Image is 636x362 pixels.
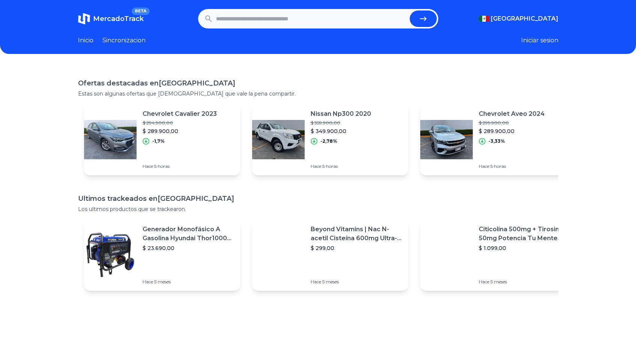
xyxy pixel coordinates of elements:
[78,205,558,213] p: Los ultimos productos que se trackearon.
[132,7,149,15] span: BETA
[84,229,137,281] img: Featured image
[320,138,337,144] p: -2,78%
[311,225,402,243] p: Beyond Vitamins | Nac N-acetil Cisteína 600mg Ultra-premium Con Inulina De Agave (prebiótico Natu...
[78,36,93,45] a: Inicio
[102,36,146,45] a: Sincronizacion
[479,120,545,126] p: $ 299.900,00
[311,120,371,126] p: $ 359.900,00
[479,225,570,243] p: Citicolina 500mg + Tirosina 50mg Potencia Tu Mente (120caps) Sabor Sin Sabor
[479,244,570,252] p: $ 1.099,00
[143,244,234,252] p: $ 23.690,00
[311,279,402,285] p: Hace 5 meses
[521,36,558,45] button: Iniciar sesion
[479,163,545,169] p: Hace 5 horas
[252,113,305,166] img: Featured image
[84,103,240,175] a: Featured imageChevrolet Cavalier 2023$ 294.900,00$ 289.900,00-1,7%Hace 5 horas
[143,109,217,118] p: Chevrolet Cavalier 2023
[93,15,144,23] span: MercadoTrack
[311,163,371,169] p: Hace 5 horas
[84,219,240,291] a: Featured imageGenerador Monofásico A Gasolina Hyundai Thor10000 P 11.5 Kw$ 23.690,00Hace 5 meses
[311,127,371,135] p: $ 349.900,00
[479,16,489,22] img: Mexico
[479,109,545,118] p: Chevrolet Aveo 2024
[152,138,165,144] p: -1,7%
[489,138,505,144] p: -3,33%
[420,103,576,175] a: Featured imageChevrolet Aveo 2024$ 299.900,00$ 289.900,00-3,33%Hace 5 horas
[252,229,305,281] img: Featured image
[78,13,90,25] img: MercadoTrack
[143,279,234,285] p: Hace 5 meses
[420,229,473,281] img: Featured image
[78,13,144,25] a: MercadoTrackBETA
[143,127,217,135] p: $ 289.900,00
[143,225,234,243] p: Generador Monofásico A Gasolina Hyundai Thor10000 P 11.5 Kw
[78,90,558,97] p: Estas son algunas ofertas que [DEMOGRAPHIC_DATA] que vale la pena compartir.
[78,193,558,204] h1: Ultimos trackeados en [GEOGRAPHIC_DATA]
[252,219,408,291] a: Featured imageBeyond Vitamins | Nac N-acetil Cisteína 600mg Ultra-premium Con Inulina De Agave (p...
[143,120,217,126] p: $ 294.900,00
[420,113,473,166] img: Featured image
[78,78,558,88] h1: Ofertas destacadas en [GEOGRAPHIC_DATA]
[479,127,545,135] p: $ 289.900,00
[420,219,576,291] a: Featured imageCiticolina 500mg + Tirosina 50mg Potencia Tu Mente (120caps) Sabor Sin Sabor$ 1.099...
[479,14,558,23] button: [GEOGRAPHIC_DATA]
[252,103,408,175] a: Featured imageNissan Np300 2020$ 359.900,00$ 349.900,00-2,78%Hace 5 horas
[311,244,402,252] p: $ 299,00
[479,279,570,285] p: Hace 5 meses
[311,109,371,118] p: Nissan Np300 2020
[84,113,137,166] img: Featured image
[491,14,558,23] span: [GEOGRAPHIC_DATA]
[143,163,217,169] p: Hace 5 horas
